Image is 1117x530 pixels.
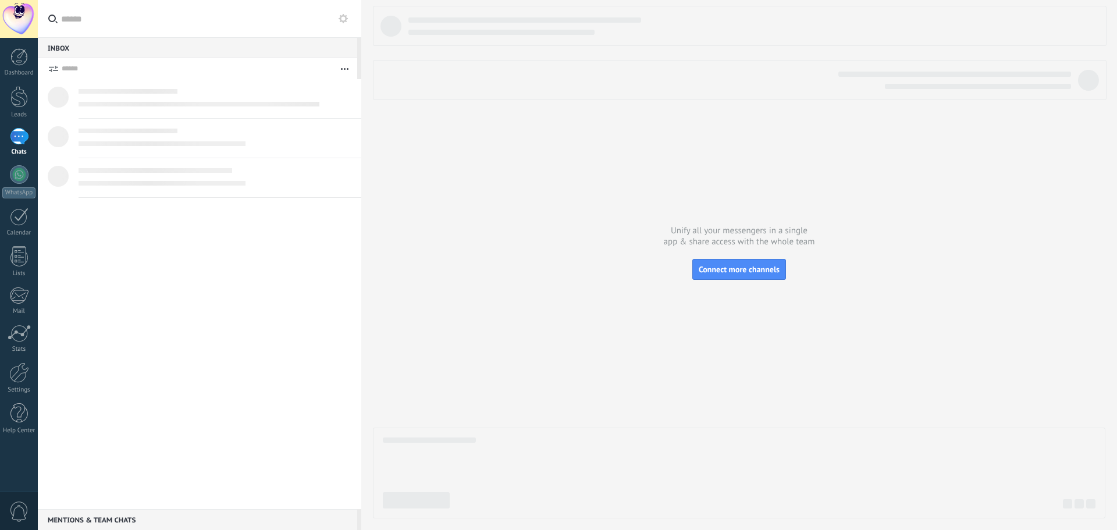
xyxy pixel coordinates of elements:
[699,264,780,275] span: Connect more channels
[2,111,36,119] div: Leads
[2,308,36,315] div: Mail
[692,259,786,280] button: Connect more channels
[2,346,36,353] div: Stats
[2,187,35,198] div: WhatsApp
[2,229,36,237] div: Calendar
[2,69,36,77] div: Dashboard
[38,509,357,530] div: Mentions & Team chats
[2,427,36,435] div: Help Center
[38,37,357,58] div: Inbox
[2,386,36,394] div: Settings
[2,270,36,278] div: Lists
[2,148,36,156] div: Chats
